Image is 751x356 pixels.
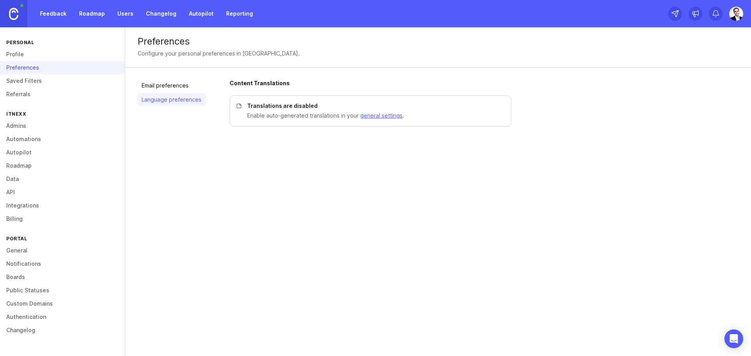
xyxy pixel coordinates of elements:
[74,7,110,21] a: Roadmap
[247,111,501,120] p: Enable auto-generated translations in your .
[247,102,501,110] p: Translations are disabled
[724,329,743,348] div: Open Intercom Messenger
[230,79,739,87] h2: Content Translations
[137,79,206,92] a: Email preferences
[137,93,206,106] a: Language preferences
[138,37,738,46] div: Preferences
[138,49,300,58] div: Configure your personal preferences in [GEOGRAPHIC_DATA].
[9,8,18,20] img: Canny Home
[35,7,71,21] a: Feedback
[729,7,744,21] img: Semen Sazonov
[113,7,138,21] a: Users
[141,7,181,21] a: Changelog
[221,7,258,21] a: Reporting
[184,7,218,21] a: Autopilot
[360,112,402,119] a: general settings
